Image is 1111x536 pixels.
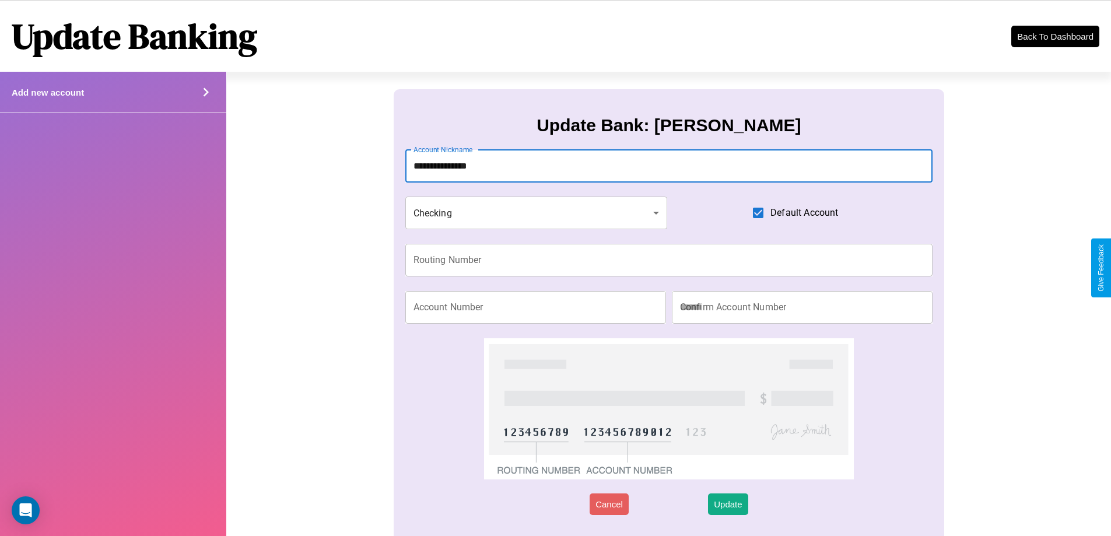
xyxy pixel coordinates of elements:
h3: Update Bank: [PERSON_NAME] [537,115,801,135]
span: Default Account [770,206,838,220]
label: Account Nickname [413,145,473,155]
div: Open Intercom Messenger [12,496,40,524]
h4: Add new account [12,87,84,97]
button: Back To Dashboard [1011,26,1099,47]
button: Cancel [590,493,629,515]
button: Update [708,493,748,515]
h1: Update Banking [12,12,257,60]
img: check [484,338,853,479]
div: Give Feedback [1097,244,1105,292]
div: Checking [405,197,668,229]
